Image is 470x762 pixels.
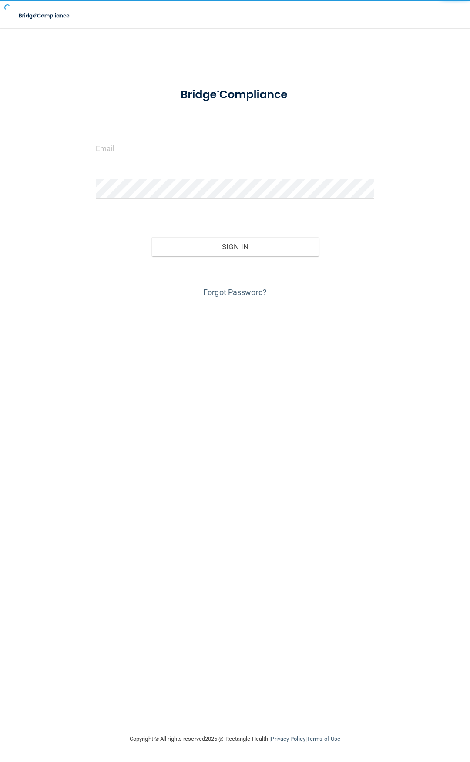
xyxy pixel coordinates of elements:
img: bridge_compliance_login_screen.278c3ca4.svg [169,80,302,110]
div: Copyright © All rights reserved 2025 @ Rectangle Health | | [76,725,394,753]
a: Privacy Policy [271,735,305,742]
img: bridge_compliance_login_screen.278c3ca4.svg [13,7,76,25]
a: Terms of Use [307,735,340,742]
input: Email [96,139,374,158]
button: Sign In [151,237,319,256]
a: Forgot Password? [203,288,267,297]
